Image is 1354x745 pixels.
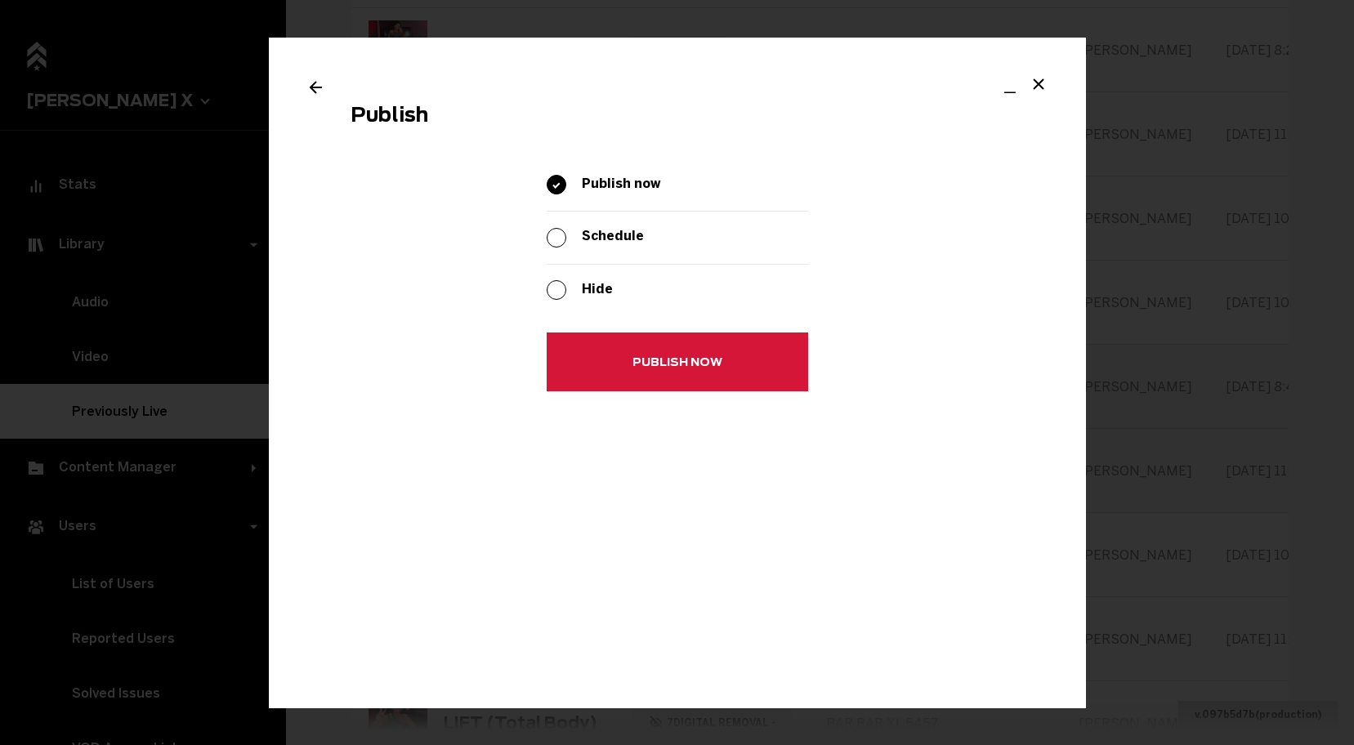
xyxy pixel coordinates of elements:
h2: Publish [351,103,1004,127]
button: Close modal [1024,70,1053,95]
div: Hide [547,264,808,315]
div: Schedule [547,212,808,264]
div: Publish now [547,159,808,212]
div: Example Modal [269,38,1086,708]
button: Minimize modal [999,70,1020,95]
